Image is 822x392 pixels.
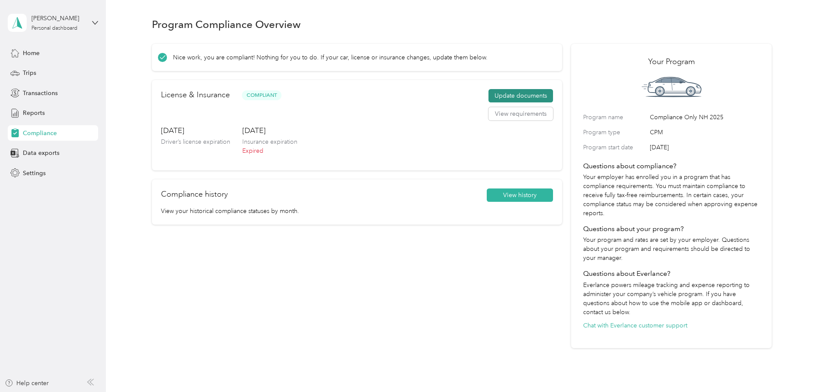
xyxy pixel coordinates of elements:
[161,137,230,146] p: Driver’s license expiration
[161,125,230,136] h3: [DATE]
[488,107,553,121] button: View requirements
[583,224,760,234] h4: Questions about your program?
[650,143,760,152] span: [DATE]
[774,344,822,392] iframe: Everlance-gr Chat Button Frame
[650,113,760,122] span: Compliance Only NH 2025
[583,56,760,68] h2: Your Program
[583,281,760,317] p: Everlance powers mileage tracking and expense reporting to administer your company’s vehicle prog...
[23,49,40,58] span: Home
[161,89,230,101] h2: License & Insurance
[161,207,553,216] p: View your historical compliance statuses by month.
[161,188,228,200] h2: Compliance history
[23,169,46,178] span: Settings
[23,108,45,117] span: Reports
[583,143,647,152] label: Program start date
[583,128,647,137] label: Program type
[23,68,36,77] span: Trips
[487,188,553,202] button: View history
[583,173,760,218] p: Your employer has enrolled you in a program that has compliance requirements. You must maintain c...
[5,379,49,388] button: Help center
[242,137,297,146] p: Insurance expiration
[583,113,647,122] label: Program name
[242,146,297,155] p: Expired
[23,129,57,138] span: Compliance
[31,14,85,23] div: [PERSON_NAME]
[152,20,301,29] h1: Program Compliance Overview
[650,128,760,137] span: CPM
[173,53,488,62] p: Nice work, you are compliant! Nothing for you to do. If your car, license or insurance changes, u...
[31,26,77,31] div: Personal dashboard
[583,235,760,262] p: Your program and rates are set by your employer. Questions about your program and requirements sh...
[488,89,553,103] button: Update documents
[583,161,760,171] h4: Questions about compliance?
[583,321,687,330] button: Chat with Everlance customer support
[23,89,58,98] span: Transactions
[242,125,297,136] h3: [DATE]
[242,90,281,100] span: Compliant
[583,269,760,279] h4: Questions about Everlance?
[23,148,59,157] span: Data exports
